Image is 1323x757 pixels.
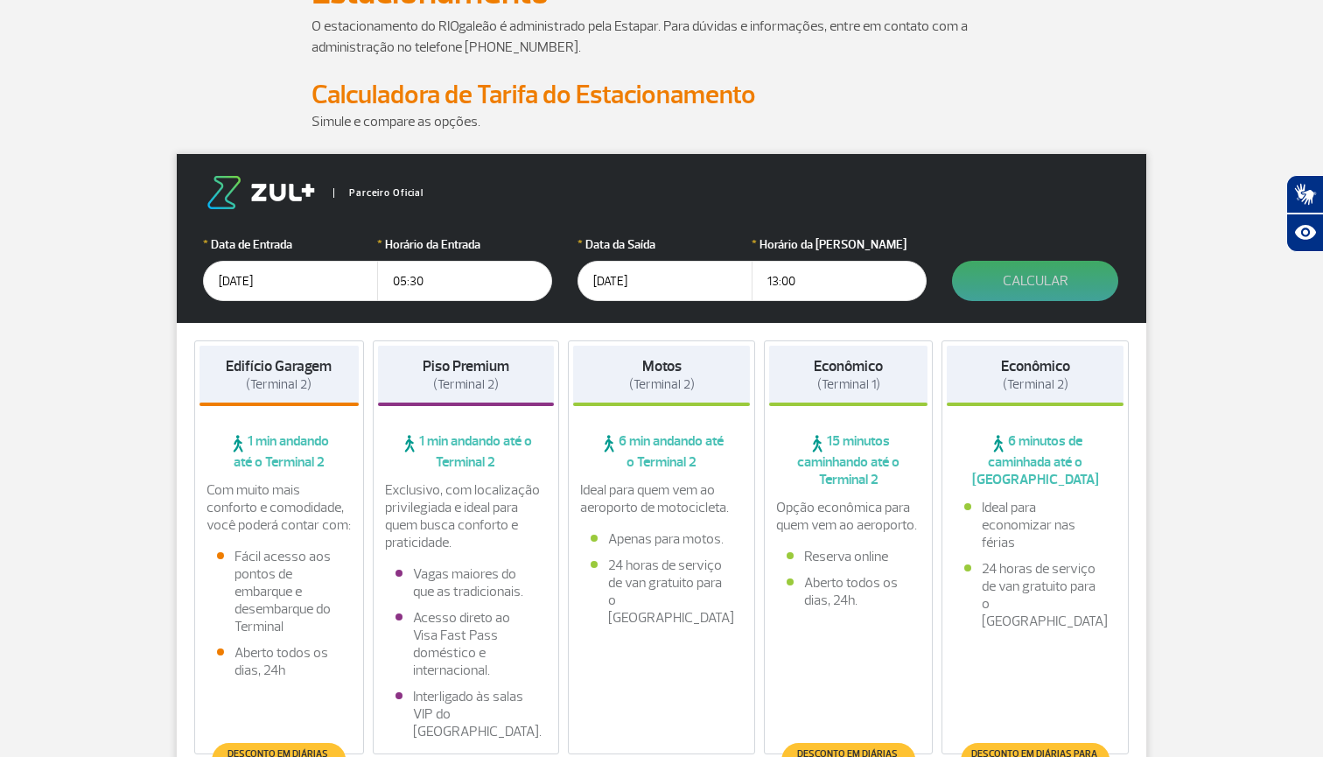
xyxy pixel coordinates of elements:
[203,176,318,209] img: logo-zul.png
[1003,376,1068,393] span: (Terminal 2)
[217,644,341,679] li: Aberto todos os dias, 24h
[591,557,732,627] li: 24 horas de serviço de van gratuito para o [GEOGRAPHIC_DATA]
[1286,175,1323,252] div: Plugin de acessibilidade da Hand Talk.
[377,235,552,254] label: Horário da Entrada
[311,111,1011,132] p: Simule e compare as opções.
[311,16,1011,58] p: O estacionamento do RIOgaleão é administrado pela Estapar. Para dúvidas e informações, entre em c...
[378,432,555,471] span: 1 min andando até o Terminal 2
[573,432,750,471] span: 6 min andando até o Terminal 2
[385,481,548,551] p: Exclusivo, com localização privilegiada e ideal para quem busca conforto e praticidade.
[580,481,743,516] p: Ideal para quem vem ao aeroporto de motocicleta.
[206,481,352,534] p: Com muito mais conforto e comodidade, você poderá contar com:
[246,376,311,393] span: (Terminal 2)
[769,432,928,488] span: 15 minutos caminhando até o Terminal 2
[577,235,752,254] label: Data da Saída
[577,261,752,301] input: dd/mm/aaaa
[964,560,1106,630] li: 24 horas de serviço de van gratuito para o [GEOGRAPHIC_DATA]
[377,261,552,301] input: hh:mm
[433,376,499,393] span: (Terminal 2)
[629,376,695,393] span: (Terminal 2)
[199,432,359,471] span: 1 min andando até o Terminal 2
[776,499,921,534] p: Opção econômica para quem vem ao aeroporto.
[217,548,341,635] li: Fácil acesso aos pontos de embarque e desembarque do Terminal
[1286,175,1323,214] button: Abrir tradutor de língua de sinais.
[752,261,927,301] input: hh:mm
[203,261,378,301] input: dd/mm/aaaa
[203,235,378,254] label: Data de Entrada
[311,79,1011,111] h2: Calculadora de Tarifa do Estacionamento
[1001,357,1070,375] strong: Econômico
[395,688,537,740] li: Interligado às salas VIP do [GEOGRAPHIC_DATA].
[333,188,423,198] span: Parceiro Oficial
[947,432,1123,488] span: 6 minutos de caminhada até o [GEOGRAPHIC_DATA]
[787,548,911,565] li: Reserva online
[395,565,537,600] li: Vagas maiores do que as tradicionais.
[591,530,732,548] li: Apenas para motos.
[395,609,537,679] li: Acesso direto ao Visa Fast Pass doméstico e internacional.
[752,235,927,254] label: Horário da [PERSON_NAME]
[787,574,911,609] li: Aberto todos os dias, 24h.
[423,357,509,375] strong: Piso Premium
[814,357,883,375] strong: Econômico
[817,376,880,393] span: (Terminal 1)
[952,261,1118,301] button: Calcular
[1286,214,1323,252] button: Abrir recursos assistivos.
[642,357,682,375] strong: Motos
[964,499,1106,551] li: Ideal para economizar nas férias
[226,357,332,375] strong: Edifício Garagem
